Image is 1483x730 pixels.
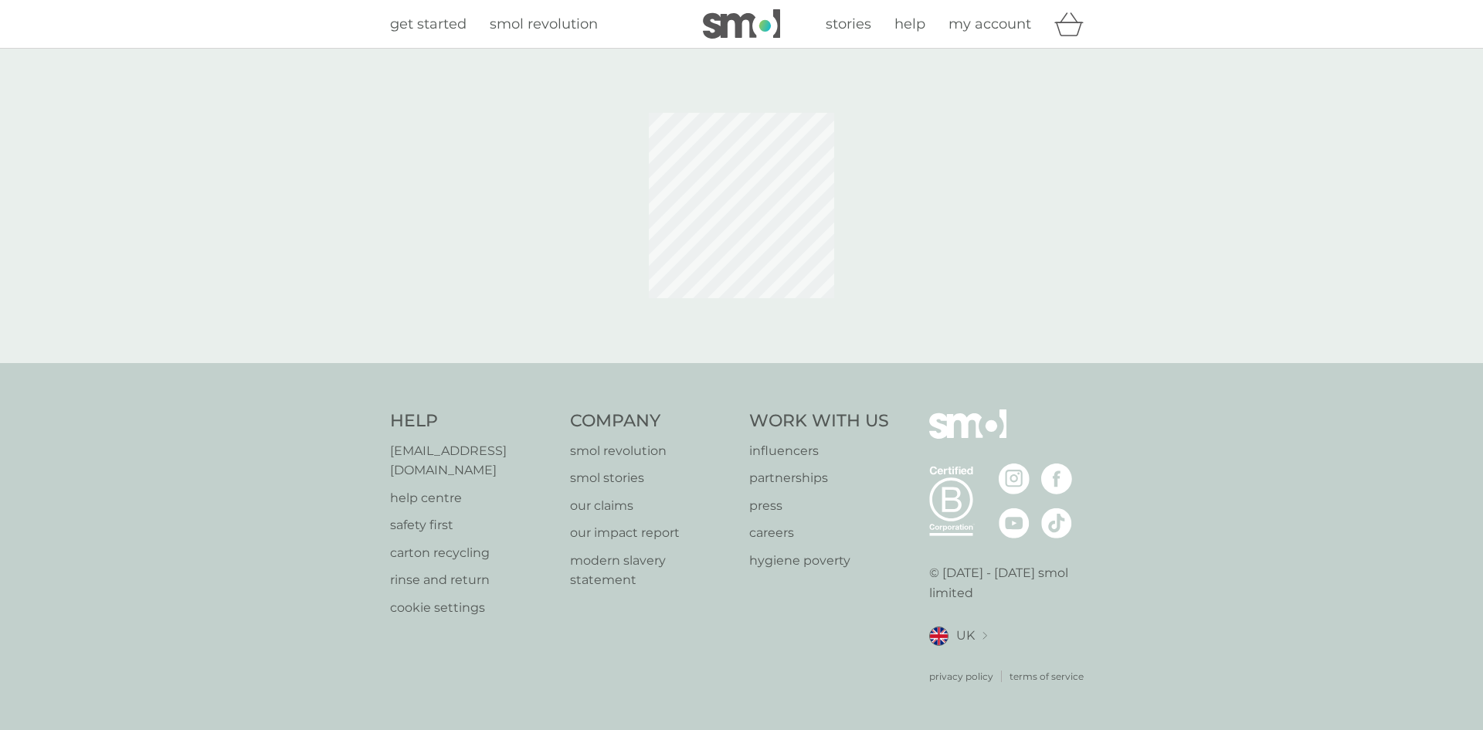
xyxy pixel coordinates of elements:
span: smol revolution [490,15,598,32]
span: stories [826,15,871,32]
a: stories [826,13,871,36]
h4: Help [390,409,555,433]
img: select a new location [982,632,987,640]
a: our claims [570,496,735,516]
a: get started [390,13,467,36]
a: careers [749,523,889,543]
a: my account [949,13,1031,36]
img: smol [929,409,1006,462]
a: press [749,496,889,516]
img: visit the smol Instagram page [999,463,1030,494]
span: my account [949,15,1031,32]
img: visit the smol Youtube page [999,508,1030,538]
a: smol stories [570,468,735,488]
a: smol revolution [490,13,598,36]
a: privacy policy [929,669,993,684]
a: hygiene poverty [749,551,889,571]
a: safety first [390,515,555,535]
img: visit the smol Facebook page [1041,463,1072,494]
a: carton recycling [390,543,555,563]
a: help centre [390,488,555,508]
img: UK flag [929,626,949,646]
a: cookie settings [390,598,555,618]
a: modern slavery statement [570,551,735,590]
a: help [894,13,925,36]
span: UK [956,626,975,646]
img: visit the smol Tiktok page [1041,508,1072,538]
span: get started [390,15,467,32]
div: basket [1054,8,1093,39]
span: help [894,15,925,32]
a: smol revolution [570,441,735,461]
img: smol [703,9,780,39]
h4: Work With Us [749,409,889,433]
a: our impact report [570,523,735,543]
a: terms of service [1010,669,1084,684]
a: partnerships [749,468,889,488]
p: © [DATE] - [DATE] smol limited [929,563,1094,603]
a: rinse and return [390,570,555,590]
h4: Company [570,409,735,433]
a: influencers [749,441,889,461]
a: [EMAIL_ADDRESS][DOMAIN_NAME] [390,441,555,480]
